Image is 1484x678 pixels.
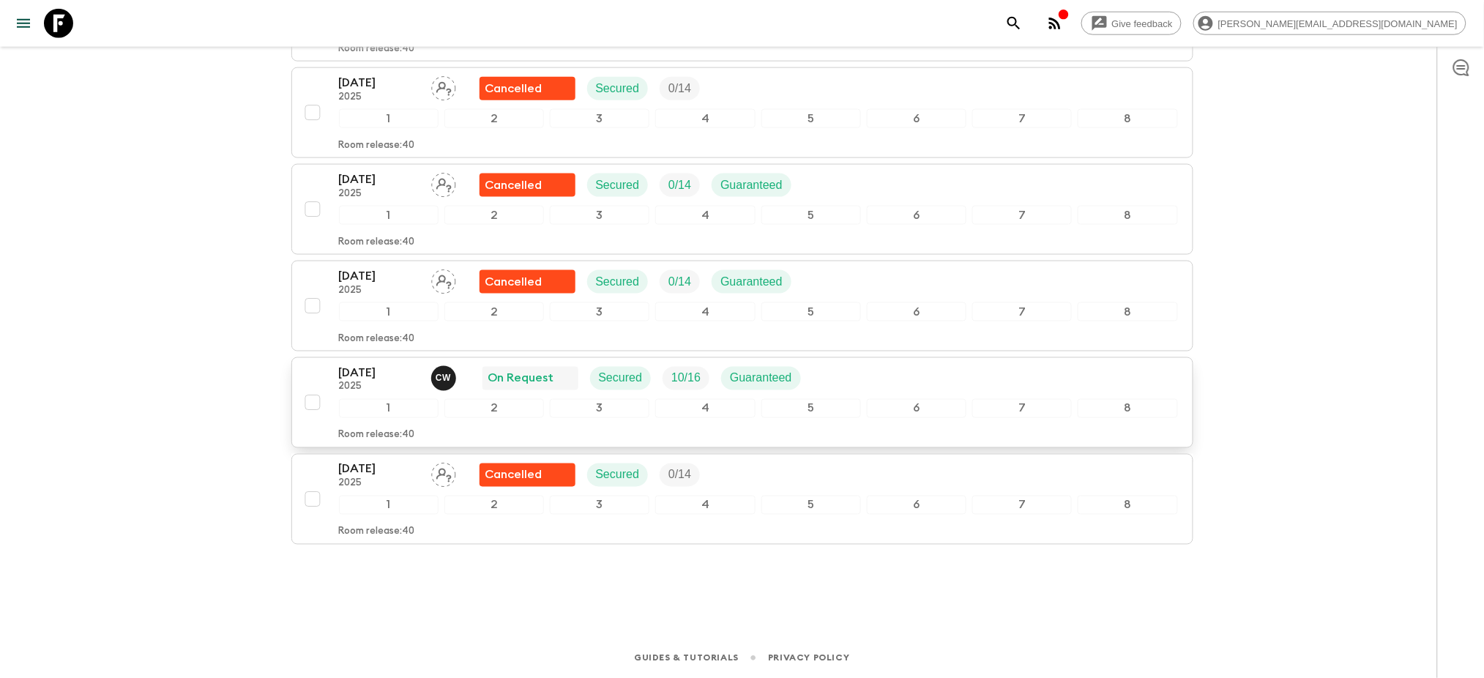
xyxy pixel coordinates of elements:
[587,463,649,487] div: Secured
[550,399,649,418] div: 3
[550,109,649,128] div: 3
[660,77,700,100] div: Trip Fill
[655,399,755,418] div: 4
[444,302,544,321] div: 2
[485,466,542,484] p: Cancelled
[1081,12,1182,35] a: Give feedback
[550,206,649,225] div: 3
[1078,109,1177,128] div: 8
[596,176,640,194] p: Secured
[668,80,691,97] p: 0 / 14
[339,188,420,200] p: 2025
[972,206,1072,225] div: 7
[596,273,640,291] p: Secured
[291,357,1193,448] button: [DATE]2025Chelsea West On RequestSecuredTrip FillGuaranteed12345678Room release:40
[339,109,439,128] div: 1
[339,461,420,478] p: [DATE]
[339,92,420,103] p: 2025
[730,370,792,387] p: Guaranteed
[480,77,575,100] div: Flash Pack cancellation
[1078,206,1177,225] div: 8
[339,399,439,418] div: 1
[485,176,542,194] p: Cancelled
[339,206,439,225] div: 1
[596,80,640,97] p: Secured
[444,206,544,225] div: 2
[761,206,861,225] div: 5
[972,302,1072,321] div: 7
[972,109,1072,128] div: 7
[660,270,700,294] div: Trip Fill
[1193,12,1466,35] div: [PERSON_NAME][EMAIL_ADDRESS][DOMAIN_NAME]
[339,302,439,321] div: 1
[1078,496,1177,515] div: 8
[444,399,544,418] div: 2
[668,176,691,194] p: 0 / 14
[587,174,649,197] div: Secured
[867,109,966,128] div: 6
[488,370,554,387] p: On Request
[9,9,38,38] button: menu
[668,466,691,484] p: 0 / 14
[972,399,1072,418] div: 7
[339,43,415,55] p: Room release: 40
[339,478,420,490] p: 2025
[339,236,415,248] p: Room release: 40
[339,526,415,538] p: Room release: 40
[291,261,1193,351] button: [DATE]2025Assign pack leaderFlash Pack cancellationSecuredTrip FillGuaranteed12345678Room release:40
[431,467,456,479] span: Assign pack leader
[1078,399,1177,418] div: 8
[339,74,420,92] p: [DATE]
[761,399,861,418] div: 5
[431,366,459,391] button: CW
[444,109,544,128] div: 2
[655,109,755,128] div: 4
[1210,18,1466,29] span: [PERSON_NAME][EMAIL_ADDRESS][DOMAIN_NAME]
[655,302,755,321] div: 4
[660,463,700,487] div: Trip Fill
[867,206,966,225] div: 6
[339,267,420,285] p: [DATE]
[480,463,575,487] div: Flash Pack cancellation
[1104,18,1181,29] span: Give feedback
[485,273,542,291] p: Cancelled
[720,176,783,194] p: Guaranteed
[431,177,456,189] span: Assign pack leader
[761,302,861,321] div: 5
[587,270,649,294] div: Secured
[761,109,861,128] div: 5
[655,206,755,225] div: 4
[634,650,739,666] a: Guides & Tutorials
[867,496,966,515] div: 6
[480,174,575,197] div: Flash Pack cancellation
[339,285,420,297] p: 2025
[339,140,415,152] p: Room release: 40
[596,466,640,484] p: Secured
[339,381,420,393] p: 2025
[587,77,649,100] div: Secured
[550,302,649,321] div: 3
[668,273,691,291] p: 0 / 14
[663,367,709,390] div: Trip Fill
[590,367,652,390] div: Secured
[436,373,451,384] p: C W
[431,81,456,92] span: Assign pack leader
[761,496,861,515] div: 5
[431,274,456,286] span: Assign pack leader
[999,9,1029,38] button: search adventures
[550,496,649,515] div: 3
[339,496,439,515] div: 1
[339,333,415,345] p: Room release: 40
[660,174,700,197] div: Trip Fill
[291,67,1193,158] button: [DATE]2025Assign pack leaderFlash Pack cancellationSecuredTrip Fill12345678Room release:40
[431,370,459,382] span: Chelsea West
[485,80,542,97] p: Cancelled
[671,370,701,387] p: 10 / 16
[291,454,1193,545] button: [DATE]2025Assign pack leaderFlash Pack cancellationSecuredTrip Fill12345678Room release:40
[768,650,849,666] a: Privacy Policy
[339,171,420,188] p: [DATE]
[339,364,420,381] p: [DATE]
[1078,302,1177,321] div: 8
[599,370,643,387] p: Secured
[867,302,966,321] div: 6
